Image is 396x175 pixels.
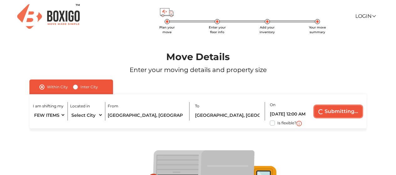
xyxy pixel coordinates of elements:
span: Plan your move [159,25,175,34]
input: Locality [195,110,261,121]
label: I am shifting my [33,103,64,109]
label: Inter City [80,83,98,91]
input: Select date [270,108,309,119]
input: Locality [108,110,185,121]
h1: Move Details [16,51,380,63]
button: Submitting... [314,106,362,117]
label: Is flexible? [277,119,296,126]
label: On [270,102,275,108]
img: Boxigo [17,4,80,29]
span: Your move summary [309,25,326,34]
span: Enter your floor info [209,25,226,34]
a: Login [355,13,375,19]
img: i [296,121,302,126]
label: Located in [70,103,90,109]
label: From [108,103,118,109]
label: To [195,103,199,109]
label: Within City [47,83,68,91]
p: Enter your moving details and property size [16,65,380,75]
span: Add your inventory [260,25,275,34]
